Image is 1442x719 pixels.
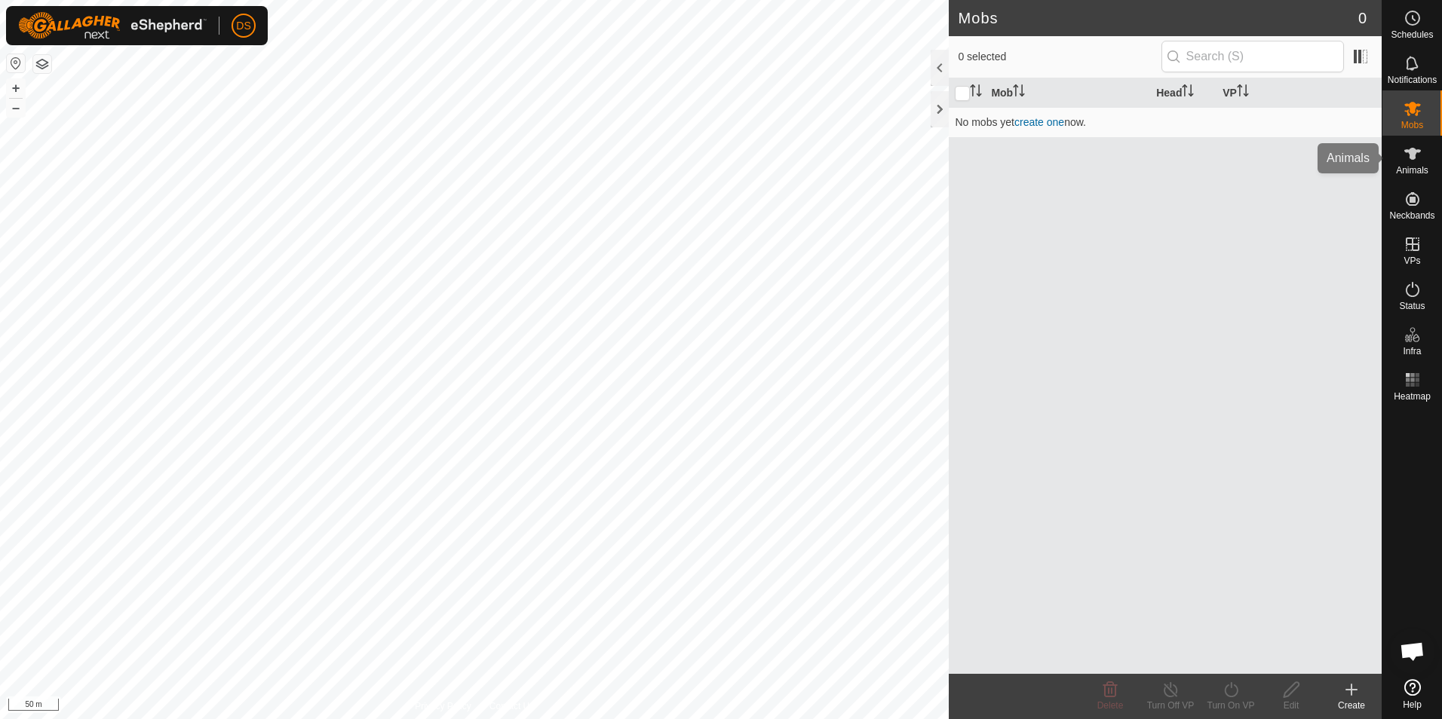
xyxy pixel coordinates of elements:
span: DS [236,18,250,34]
span: Status [1399,301,1425,311]
button: Reset Map [7,54,25,72]
span: Notifications [1388,75,1437,84]
span: VPs [1404,256,1420,265]
th: Head [1150,78,1216,108]
span: Heatmap [1394,392,1431,401]
img: Gallagher Logo [18,12,207,39]
a: Contact Us [489,699,534,713]
p-sorticon: Activate to sort [1237,87,1249,99]
a: Privacy Policy [415,699,471,713]
p-sorticon: Activate to sort [1013,87,1025,99]
span: 0 [1358,7,1367,29]
p-sorticon: Activate to sort [970,87,982,99]
div: Turn On VP [1201,699,1261,712]
button: – [7,99,25,117]
span: Neckbands [1389,211,1434,220]
span: Help [1403,700,1422,709]
a: Help [1382,673,1442,715]
div: Turn Off VP [1140,699,1201,712]
span: Schedules [1391,30,1433,39]
span: Mobs [1401,121,1423,130]
th: VP [1216,78,1382,108]
span: 0 selected [958,49,1161,65]
input: Search (S) [1161,41,1344,72]
h2: Mobs [958,9,1358,27]
a: create one [1014,116,1064,128]
button: + [7,79,25,97]
span: Infra [1403,347,1421,356]
button: Map Layers [33,55,51,73]
td: No mobs yet now. [949,107,1382,137]
div: Create [1321,699,1382,712]
span: Animals [1396,166,1428,175]
div: Open chat [1390,629,1435,674]
div: Edit [1261,699,1321,712]
th: Mob [985,78,1150,108]
p-sorticon: Activate to sort [1182,87,1194,99]
span: Delete [1097,700,1124,711]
